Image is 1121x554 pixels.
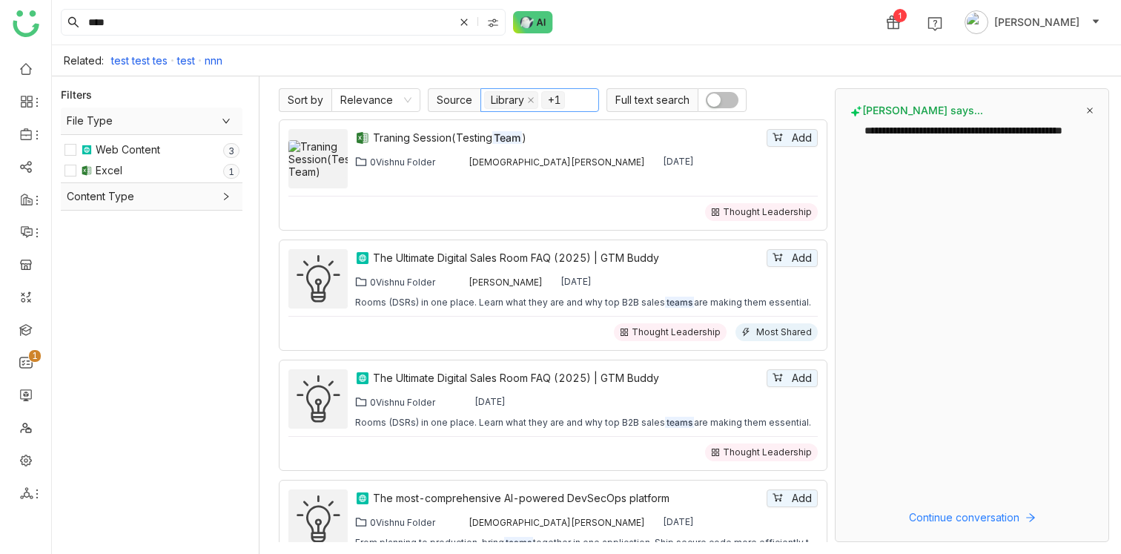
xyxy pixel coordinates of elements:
img: help.svg [927,16,942,31]
nz-badge-sup: 1 [223,164,239,179]
nz-select-item: + 1 ... [541,91,565,109]
div: Rooms (DSRs) in one place. Learn what they are and why top B2B sales are making them essential. [355,417,811,429]
button: Add [767,249,818,267]
div: Excel [96,162,122,179]
em: teams [665,297,694,308]
button: Add [767,489,818,507]
div: [DEMOGRAPHIC_DATA][PERSON_NAME] [469,517,645,528]
img: buddy-says [850,105,862,117]
div: Thought Leadership [632,326,721,338]
span: Content Type [67,188,237,205]
div: Rooms (DSRs) in one place. Learn what they are and why top B2B sales are making them essential. [355,297,811,309]
span: [PERSON_NAME] says... [850,104,983,117]
div: Traning Session(Testing ) [373,130,764,146]
nz-badge-sup: 1 [29,350,41,362]
a: nnn [205,54,222,67]
div: 1 [893,9,907,22]
div: From planning to production, bring together in one application. Ship secure code more efficiently... [355,537,818,549]
img: article.svg [355,251,370,266]
span: Sort by [279,88,331,112]
div: Web Content [96,142,160,158]
div: Library [491,92,524,108]
div: 0Vishnu Folder [370,397,435,408]
div: Related: [64,54,104,67]
div: 0Vishnu Folder [370,517,435,528]
img: xlsx.svg [355,131,370,145]
img: 684a9b06de261c4b36a3cf65 [453,516,465,528]
img: xlsx.svg [81,165,93,177]
a: The Ultimate Digital Sales Room FAQ (2025) | GTM Buddy [373,370,764,386]
img: article.svg [81,144,93,156]
img: avatar [965,10,988,34]
a: The most-comprehensive AI-powered DevSecOps platform [373,490,764,507]
p: 1 [228,165,234,179]
em: Team [492,131,522,144]
span: Add [792,250,812,266]
button: Add [767,369,818,387]
img: 684a9b3fde261c4b36a3d19f [453,276,465,288]
span: File Type [67,113,237,129]
div: [DATE] [560,276,592,288]
nz-select-item: Relevance [340,89,411,111]
img: article.svg [355,371,370,386]
a: test [177,54,195,67]
span: Add [792,130,812,146]
div: [DATE] [474,396,506,408]
img: The Ultimate Digital Sales Room FAQ (2025) | GTM Buddy [288,249,348,309]
span: Add [792,370,812,386]
span: Continue conversation [909,510,1019,526]
span: Full text search [606,88,698,112]
div: Filters [61,88,92,102]
p: 1 [32,349,38,363]
a: test test tes [111,54,168,67]
a: Traning Session(TestingTeam) [373,130,764,146]
span: Add [792,490,812,507]
span: [PERSON_NAME] [994,14,1079,30]
div: [DATE] [663,516,694,528]
button: Add [767,129,818,147]
img: 684a9b06de261c4b36a3cf65 [453,156,465,168]
img: article.svg [355,491,370,506]
div: Thought Leadership [723,446,812,458]
p: 3 [228,144,234,159]
div: Content Type [61,183,242,210]
div: File Type [61,108,242,134]
div: [DEMOGRAPHIC_DATA][PERSON_NAME] [469,156,645,168]
img: ask-buddy-normal.svg [513,11,553,33]
div: Most Shared [756,326,812,338]
em: teams [504,537,533,548]
a: The Ultimate Digital Sales Room FAQ (2025) | GTM Buddy [373,250,764,266]
button: [PERSON_NAME] [962,10,1103,34]
div: 0Vishnu Folder [370,156,435,168]
img: logo [13,10,39,37]
nz-select-item: Library [484,91,538,109]
button: Continue conversation [850,509,1094,527]
div: [DATE] [663,156,694,168]
div: 0Vishnu Folder [370,277,435,288]
img: Traning Session(Testing Team) [288,140,348,178]
em: teams [665,417,694,428]
img: The most-comprehensive AI-powered DevSecOps platform [288,489,348,549]
img: The Ultimate Digital Sales Room FAQ (2025) | GTM Buddy [288,369,348,429]
div: [PERSON_NAME] [469,277,543,288]
img: search-type.svg [487,17,499,29]
span: Source [428,88,480,112]
div: Thought Leadership [723,206,812,218]
nz-badge-sup: 3 [223,143,239,158]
